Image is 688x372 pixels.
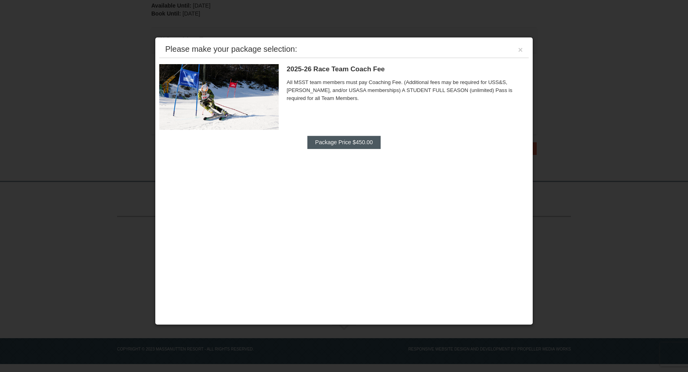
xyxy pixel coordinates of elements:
button: × [518,46,523,54]
button: Package Price $450.00 [307,136,381,149]
img: 6619937-211-5c6956ec.jpg [159,64,279,129]
span: All MSST team members must pay Coaching Fee. (Additional fees may be required for USS&S, [PERSON_... [287,78,529,102]
h5: 2025-26 Race Team Coach Fee [287,65,529,73]
div: Please make your package selection: [165,45,297,53]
